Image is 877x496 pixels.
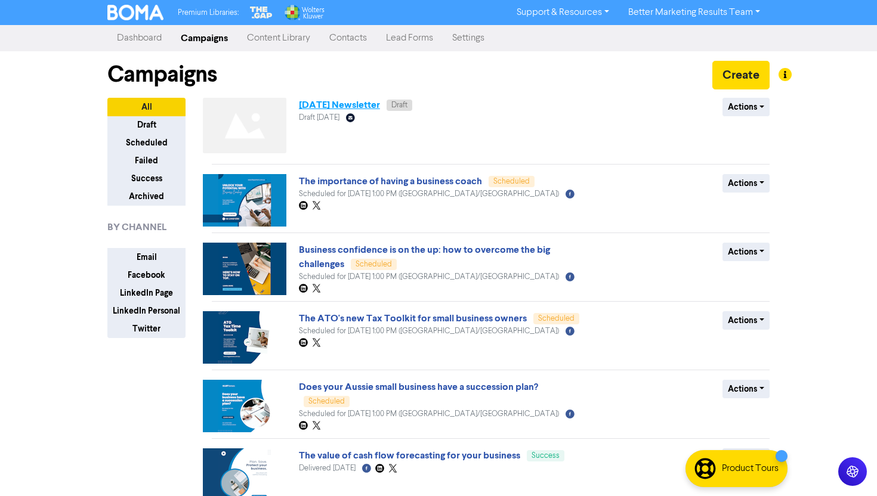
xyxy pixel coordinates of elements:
span: Delivered [DATE] [299,464,356,472]
a: Does your Aussie small business have a succession plan? [299,381,538,393]
span: Draft [391,101,407,109]
span: Success [532,452,560,460]
button: Failed [107,151,186,170]
button: Actions [722,98,770,116]
span: Scheduled for [DATE] 1:00 PM ([GEOGRAPHIC_DATA]/[GEOGRAPHIC_DATA]) [299,327,559,335]
button: Draft [107,116,186,134]
button: Actions [722,311,770,330]
button: LinkedIn Personal [107,302,186,320]
span: Scheduled [308,398,345,405]
h1: Campaigns [107,61,217,88]
span: Premium Libraries: [178,9,239,17]
img: The Gap [248,5,274,20]
button: Actions [722,174,770,193]
a: Contacts [320,26,376,50]
span: Scheduled for [DATE] 1:00 PM ([GEOGRAPHIC_DATA]/[GEOGRAPHIC_DATA]) [299,190,559,198]
img: image_1759242719898.png [203,174,286,227]
a: The ATO's new Tax Toolkit for small business owners [299,312,527,324]
a: Content Library [237,26,320,50]
span: Draft [DATE] [299,114,339,122]
button: LinkedIn Page [107,284,186,302]
button: Archived [107,187,186,206]
a: Lead Forms [376,26,443,50]
span: Scheduled [356,261,392,268]
a: Support & Resources [507,3,619,22]
a: Better Marketing Results Team [619,3,770,22]
span: Scheduled for [DATE] 1:00 PM ([GEOGRAPHIC_DATA]/[GEOGRAPHIC_DATA]) [299,410,559,418]
span: Scheduled [538,315,575,323]
a: Settings [443,26,494,50]
button: Actions [722,380,770,398]
a: The importance of having a business coach [299,175,482,187]
button: Email [107,248,186,266]
button: Success [107,169,186,188]
img: image_1759242234670.png [203,243,286,295]
img: Wolters Kluwer [283,5,324,20]
button: Scheduled [107,134,186,152]
button: All [107,98,186,116]
button: Create [712,61,770,89]
span: Scheduled [493,178,530,185]
button: Twitter [107,320,186,338]
button: Facebook [107,266,186,284]
img: image_1759241565402.png [203,311,286,364]
button: Actions [722,448,770,467]
span: BY CHANNEL [107,220,166,234]
a: Campaigns [171,26,237,50]
a: [DATE] Newsletter [299,99,380,111]
a: The value of cash flow forecasting for your business [299,449,520,461]
iframe: Chat Widget [817,439,877,496]
button: Actions [722,243,770,261]
span: Scheduled for [DATE] 1:00 PM ([GEOGRAPHIC_DATA]/[GEOGRAPHIC_DATA]) [299,273,559,281]
img: BOMA Logo [107,5,163,20]
img: Not found [203,98,286,153]
a: Dashboard [107,26,171,50]
a: Business confidence is on the up: how to overcome the big challenges [299,244,550,270]
img: image_1759241096548.png [203,380,286,432]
